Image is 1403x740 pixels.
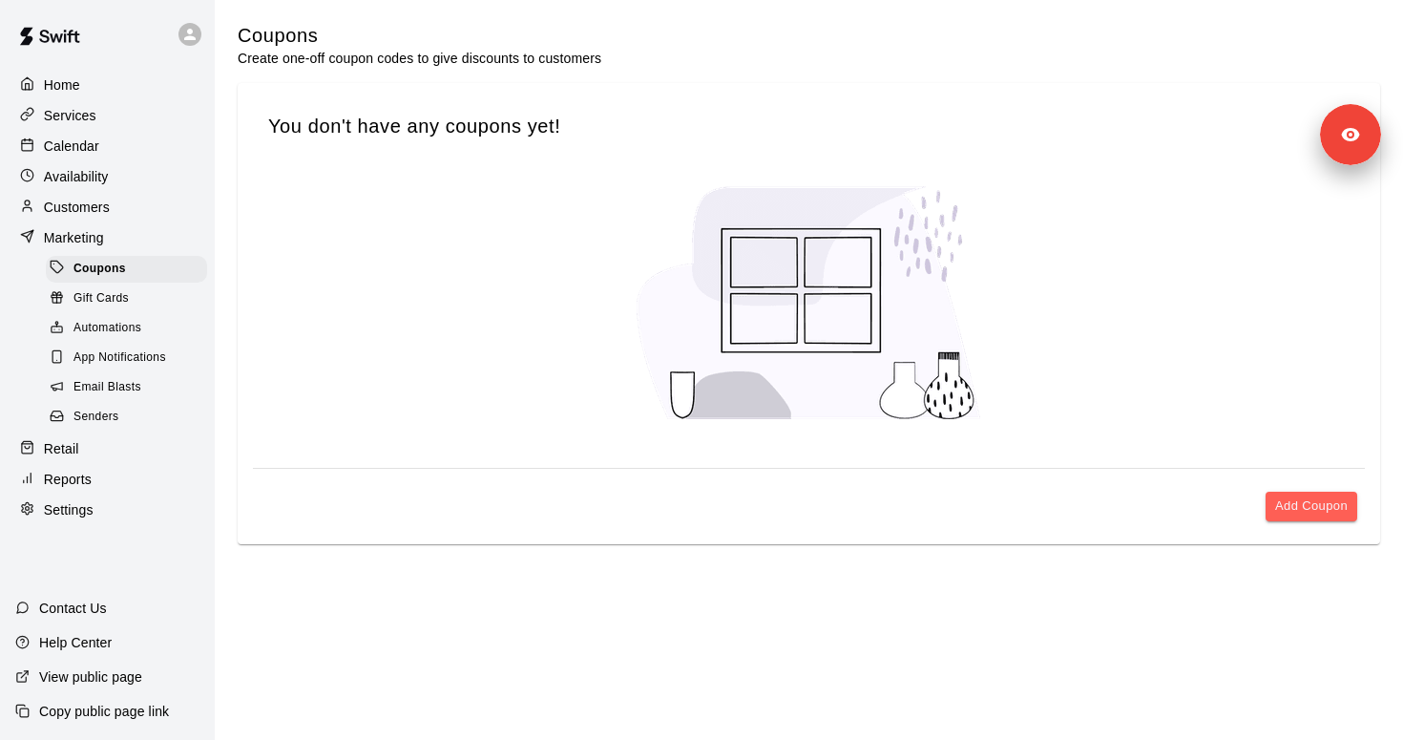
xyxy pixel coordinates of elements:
[15,162,199,191] a: Availability
[73,260,126,279] span: Coupons
[46,404,207,431] div: Senders
[46,256,207,283] div: Coupons
[73,289,129,308] span: Gift Cards
[73,378,141,397] span: Email Blasts
[39,702,169,721] p: Copy public page link
[238,49,601,68] p: Create one-off coupon codes to give discounts to customers
[44,500,94,519] p: Settings
[46,344,215,373] a: App Notifications
[44,470,92,489] p: Reports
[15,132,199,160] a: Calendar
[44,106,96,125] p: Services
[44,137,99,156] p: Calendar
[73,349,166,368] span: App Notifications
[15,193,199,222] a: Customers
[46,345,207,371] div: App Notifications
[46,254,215,284] a: Coupons
[44,228,104,247] p: Marketing
[39,599,107,618] p: Contact Us
[15,496,199,524] a: Settings
[15,434,199,463] a: Retail
[46,403,215,433] a: Senders
[46,315,207,342] div: Automations
[46,314,215,344] a: Automations
[44,198,110,217] p: Customers
[39,633,112,652] p: Help Center
[1266,492,1357,521] button: Add Coupon
[39,667,142,687] p: View public page
[73,408,119,427] span: Senders
[15,223,199,252] a: Marketing
[46,373,215,403] a: Email Blasts
[44,439,79,458] p: Retail
[15,465,199,494] a: Reports
[46,284,215,313] a: Gift Cards
[46,374,207,401] div: Email Blasts
[15,101,199,130] a: Services
[44,167,109,186] p: Availability
[46,285,207,312] div: Gift Cards
[268,114,1350,139] h5: You don't have any coupons yet!
[15,71,199,99] a: Home
[73,319,141,338] span: Automations
[618,169,1000,437] img: No coupons created
[238,23,601,49] h5: Coupons
[44,75,80,95] p: Home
